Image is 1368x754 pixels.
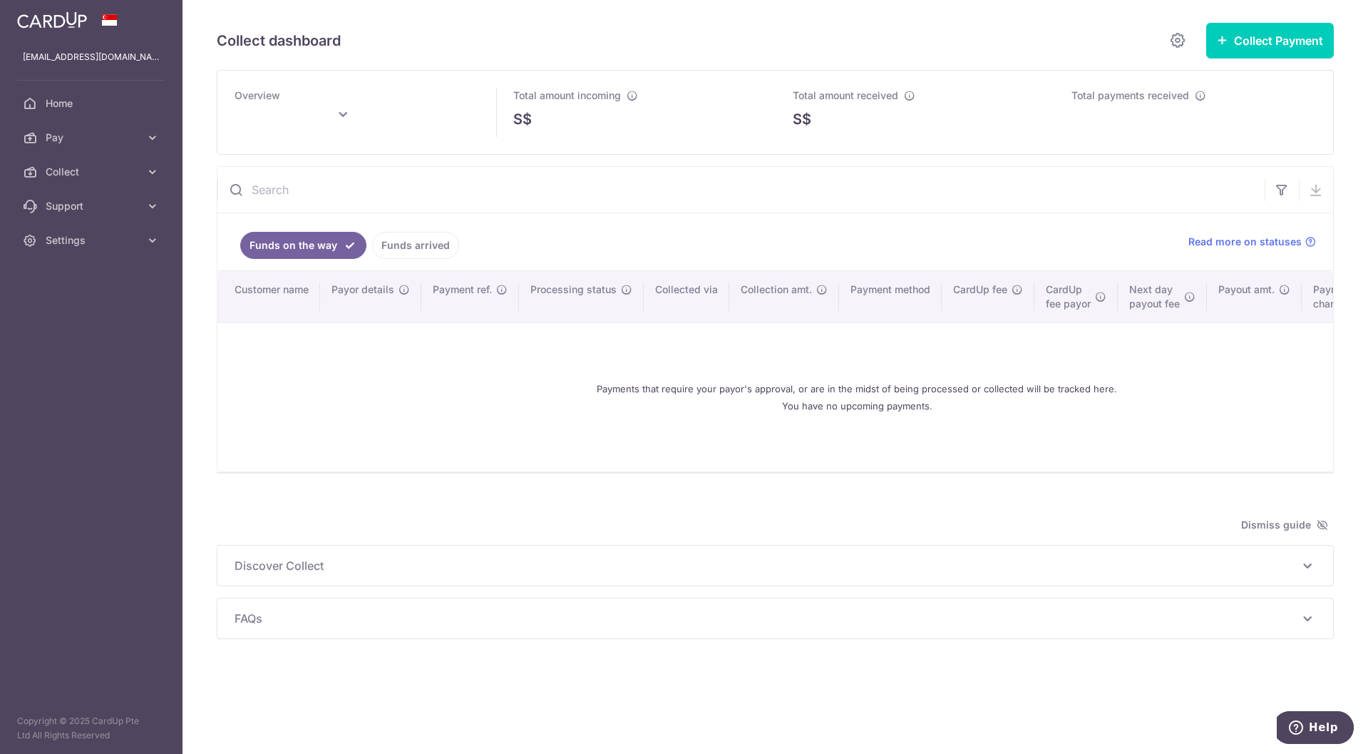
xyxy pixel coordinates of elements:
span: Collect [46,165,140,179]
span: CardUp fee payor [1046,282,1091,311]
span: Pay [46,131,140,145]
span: CardUp fee [953,282,1007,297]
p: FAQs [235,610,1316,627]
span: Home [46,96,140,111]
span: Payment ref. [433,282,492,297]
span: Total amount received [793,89,898,101]
th: Payment method [839,271,942,322]
span: S$ [513,108,532,130]
button: Collect Payment [1206,23,1334,58]
p: Discover Collect [235,557,1316,574]
span: S$ [793,108,811,130]
th: Customer name [217,271,320,322]
img: CardUp [17,11,87,29]
p: [EMAIL_ADDRESS][DOMAIN_NAME] [23,50,160,64]
span: FAQs [235,610,1299,627]
span: Payout amt. [1218,282,1275,297]
input: Search [217,167,1265,213]
span: Total payments received [1071,89,1189,101]
span: Payor details [331,282,394,297]
span: Support [46,199,140,213]
span: Discover Collect [235,557,1299,574]
span: Collection amt. [741,282,812,297]
span: Settings [46,233,140,248]
span: Next day payout fee [1129,282,1180,311]
span: Help [32,10,61,23]
iframe: Opens a widget where you can find more information [1277,711,1354,747]
a: Funds arrived [372,232,459,259]
span: Dismiss guide [1241,516,1328,534]
span: Read more on statuses [1188,235,1302,249]
span: Total amount incoming [513,89,621,101]
th: Collected via [644,271,729,322]
a: Read more on statuses [1188,235,1316,249]
span: Overview [235,89,280,101]
span: Processing status [530,282,617,297]
h5: Collect dashboard [217,29,341,52]
a: Funds on the way [240,232,366,259]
